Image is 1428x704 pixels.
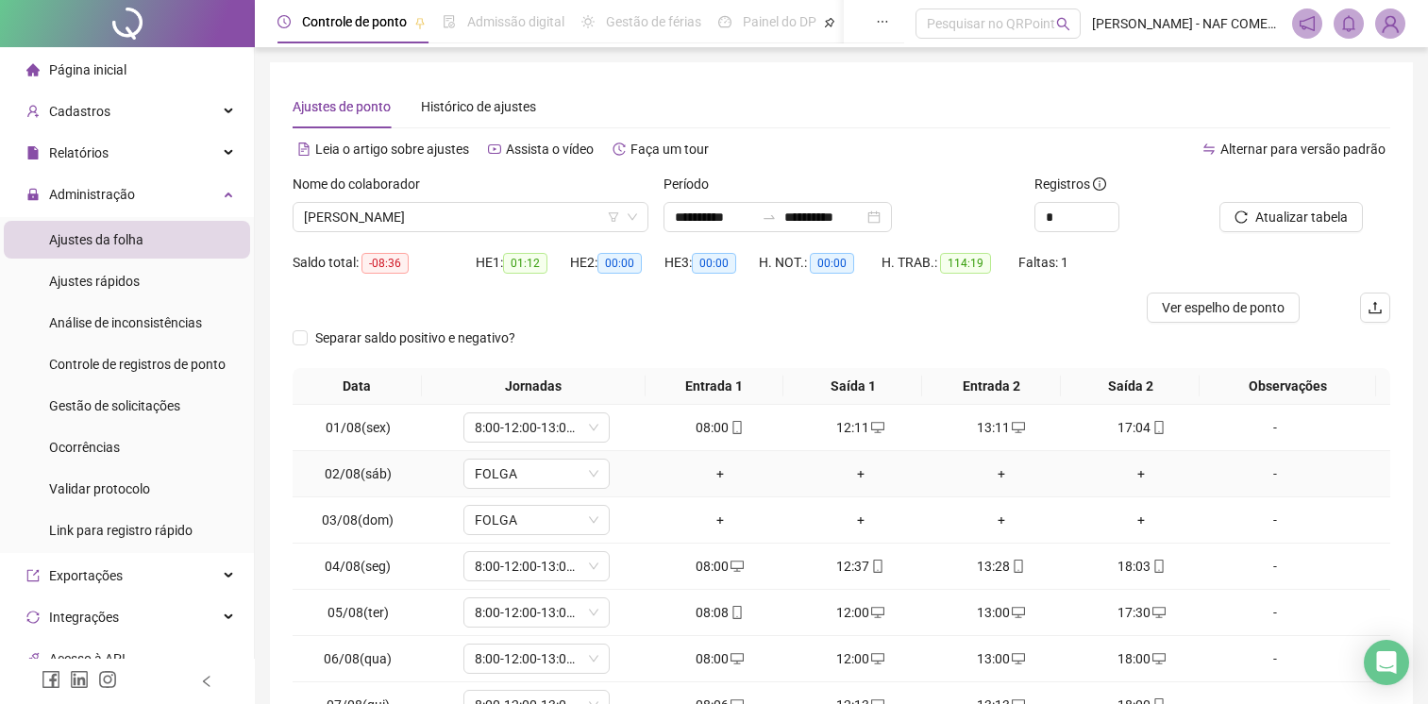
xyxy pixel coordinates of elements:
div: - [1219,556,1331,577]
span: bell [1340,15,1357,32]
span: 06/08(qua) [324,651,392,666]
span: 02/08(sáb) [325,466,392,481]
span: desktop [869,652,884,665]
div: 08:00 [657,417,782,438]
div: 12:00 [798,602,923,623]
span: FOLGA [475,506,598,534]
span: Ocorrências [49,440,120,455]
label: Nome do colaborador [293,174,432,194]
span: down [588,514,599,526]
div: 18:03 [1079,556,1204,577]
span: Ajustes da folha [49,232,143,247]
span: Admissão digital [467,14,564,29]
span: upload [1368,300,1383,315]
div: - [1219,510,1331,530]
span: FOLGA [475,460,598,488]
span: clock-circle [277,15,291,28]
div: - [1219,463,1331,484]
div: H. TRAB.: [882,252,1018,274]
span: api [26,652,40,665]
div: 08:00 [657,648,782,669]
span: Controle de ponto [302,14,407,29]
span: down [588,561,599,572]
span: facebook [42,670,60,689]
span: 03/08(dom) [322,512,394,528]
span: Registros [1034,174,1106,194]
span: youtube [488,142,501,156]
span: dashboard [718,15,731,28]
span: left [200,675,213,688]
span: desktop [1010,652,1025,665]
span: desktop [729,560,744,573]
span: Observações [1207,376,1369,396]
span: linkedin [70,670,89,689]
div: - [1219,648,1331,669]
th: Jornadas [422,368,646,405]
div: 08:00 [657,556,782,577]
label: Período [664,174,721,194]
div: + [657,510,782,530]
span: file [26,146,40,159]
div: 12:00 [798,648,923,669]
span: 05/08(ter) [328,605,389,620]
div: + [1079,463,1204,484]
span: Ajustes rápidos [49,274,140,289]
span: filter [608,211,619,223]
th: Data [293,368,422,405]
div: + [938,463,1064,484]
span: Leia o artigo sobre ajustes [315,142,469,157]
th: Saída 1 [783,368,922,405]
span: ellipsis [876,15,889,28]
span: 00:00 [597,253,642,274]
span: down [588,422,599,433]
span: Ver espelho de ponto [1162,297,1285,318]
span: notification [1299,15,1316,32]
span: -08:36 [361,253,409,274]
span: [PERSON_NAME] - NAF COMERCIAL DE ALIMENTOS LTDA [1092,13,1281,34]
span: file-done [443,15,456,28]
span: down [588,607,599,618]
button: Atualizar tabela [1219,202,1363,232]
span: Relatórios [49,145,109,160]
th: Observações [1200,368,1376,405]
span: reload [1235,210,1248,224]
div: + [938,510,1064,530]
span: sync [26,611,40,624]
span: ANGELIA CRISTINA ALMEIDA CORREA [304,203,637,231]
span: pushpin [414,17,426,28]
span: down [588,468,599,479]
span: Administração [49,187,135,202]
div: Saldo total: [293,252,476,274]
span: Atualizar tabela [1255,207,1348,227]
span: 8:00-12:00-13:00-17:00 [475,413,598,442]
span: 01/08(sex) [326,420,391,435]
span: Integrações [49,610,119,625]
span: mobile [1010,560,1025,573]
span: lock [26,188,40,201]
span: history [613,142,626,156]
span: desktop [729,652,744,665]
span: swap-right [762,210,777,225]
span: Acesso à API [49,651,126,666]
span: pushpin [824,17,835,28]
span: down [588,653,599,664]
span: to [762,210,777,225]
span: swap [1202,142,1216,156]
span: Análise de inconsistências [49,315,202,330]
span: Exportações [49,568,123,583]
div: + [798,510,923,530]
span: desktop [1151,606,1166,619]
span: desktop [1151,652,1166,665]
span: 00:00 [810,253,854,274]
div: + [657,463,782,484]
span: Gestão de solicitações [49,398,180,413]
span: mobile [729,421,744,434]
span: Validar protocolo [49,481,150,496]
div: 13:00 [938,648,1064,669]
div: 17:04 [1079,417,1204,438]
span: Separar saldo positivo e negativo? [308,327,523,348]
div: 08:08 [657,602,782,623]
span: mobile [729,606,744,619]
div: - [1219,602,1331,623]
span: 00:00 [692,253,736,274]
